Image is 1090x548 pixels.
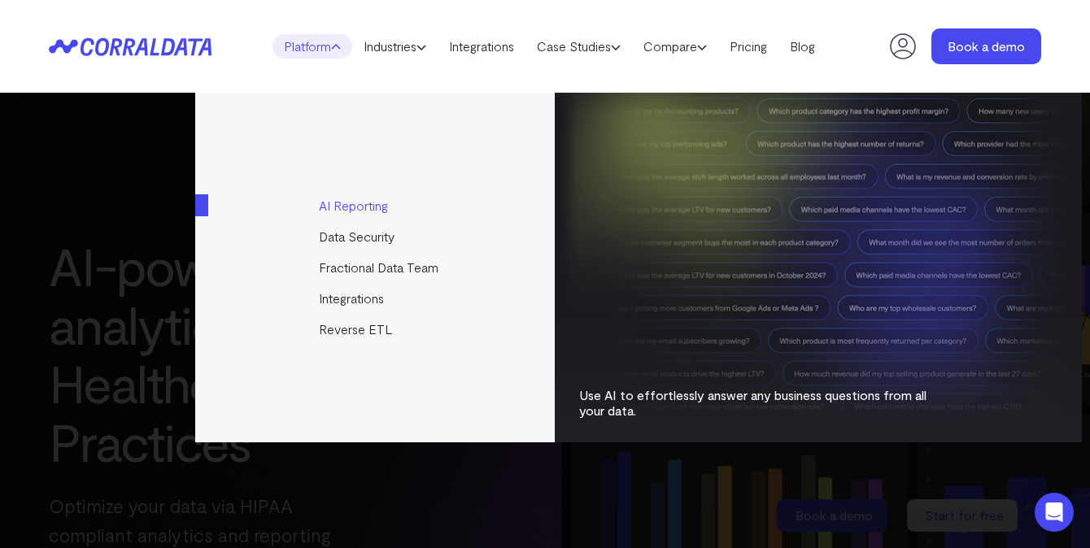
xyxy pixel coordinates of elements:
[195,190,557,221] a: AI Reporting
[579,387,945,418] p: Use AI to effortlessly answer any business questions from all your data.
[195,221,557,252] a: Data Security
[195,252,557,283] a: Fractional Data Team
[931,28,1041,64] a: Book a demo
[195,314,557,345] a: Reverse ETL
[1035,493,1074,532] div: Open Intercom Messenger
[272,34,352,59] a: Platform
[438,34,525,59] a: Integrations
[352,34,438,59] a: Industries
[718,34,778,59] a: Pricing
[778,34,826,59] a: Blog
[525,34,632,59] a: Case Studies
[195,283,557,314] a: Integrations
[632,34,718,59] a: Compare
